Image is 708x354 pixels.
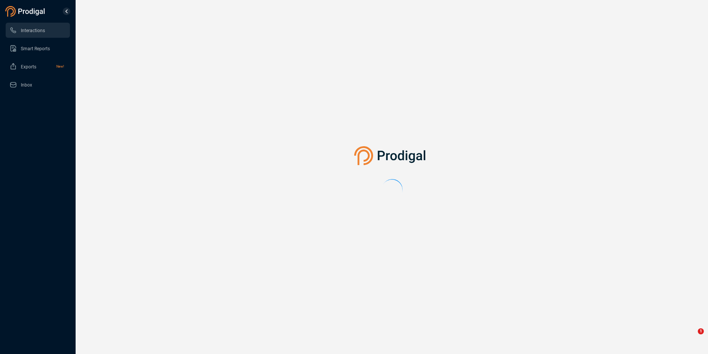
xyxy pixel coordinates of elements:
[6,59,70,74] li: Exports
[698,328,704,334] span: 1
[9,59,64,74] a: ExportsNew!
[6,41,70,56] li: Smart Reports
[9,23,64,38] a: Interactions
[21,82,32,88] span: Inbox
[682,328,700,346] iframe: Intercom live chat
[6,77,70,92] li: Inbox
[21,46,50,51] span: Smart Reports
[5,6,47,17] img: prodigal-logo
[21,64,36,70] span: Exports
[6,23,70,38] li: Interactions
[56,59,64,74] span: New!
[9,77,64,92] a: Inbox
[354,146,429,165] img: prodigal-logo
[9,41,64,56] a: Smart Reports
[21,28,45,33] span: Interactions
